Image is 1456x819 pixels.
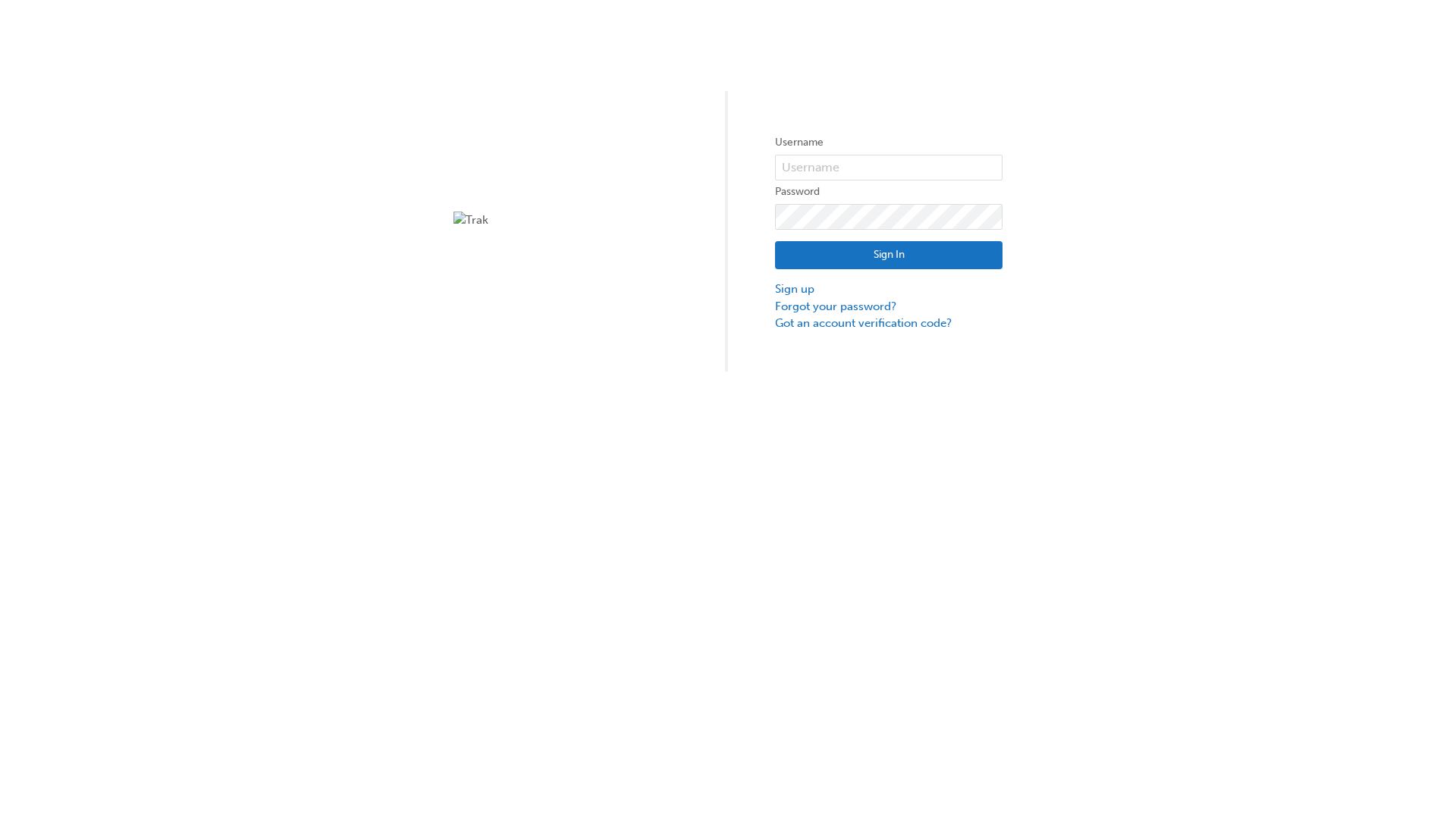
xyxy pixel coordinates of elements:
[775,241,1003,270] button: Sign In
[775,298,1003,315] a: Forgot your password?
[775,155,1003,180] input: Username
[775,183,1003,201] label: Password
[775,133,1003,152] label: Username
[775,315,1003,332] a: Got an account verification code?
[775,281,1003,298] a: Sign up
[453,212,681,229] img: Trak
